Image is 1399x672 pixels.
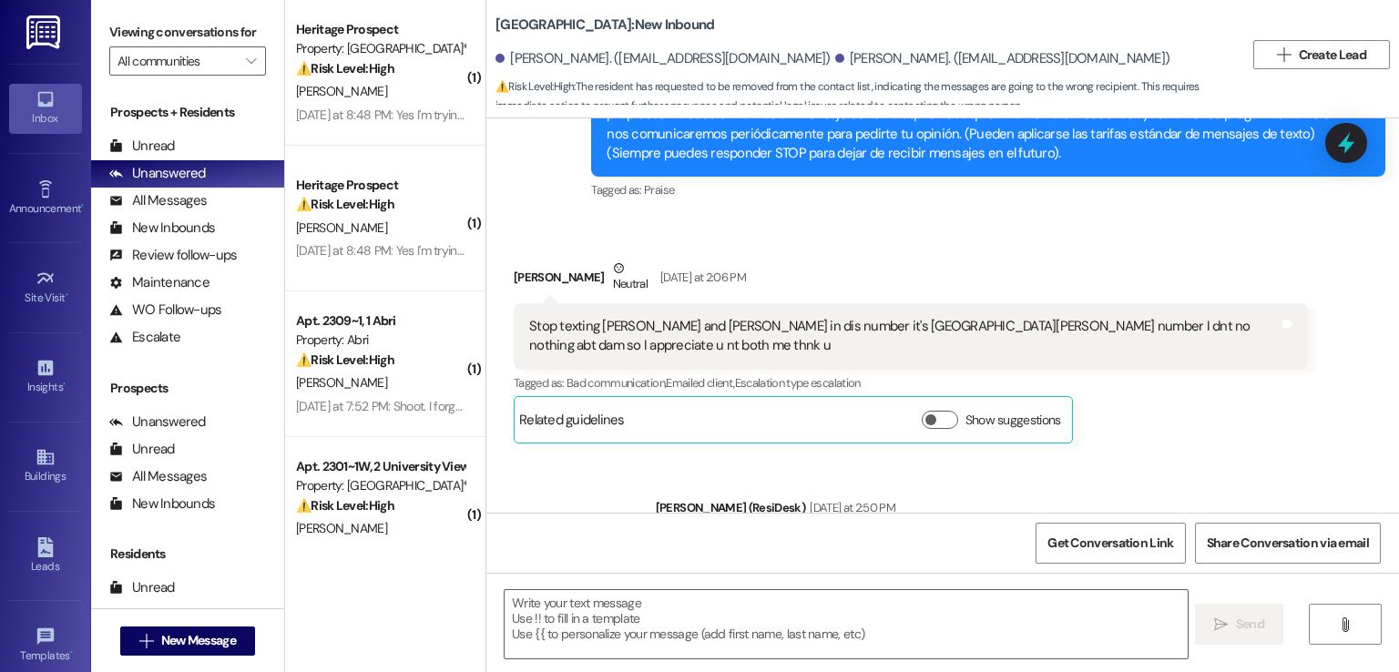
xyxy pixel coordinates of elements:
[1236,615,1264,634] span: Send
[296,398,1173,414] div: [DATE] at 7:52 PM: Shoot. I forgot. I'm going to be in school from 8-5pm [DATE]... is it possible...
[567,375,666,391] span: Bad communication ,
[139,634,153,648] i: 
[805,498,895,517] div: [DATE] at 2:50 PM
[296,331,465,350] div: Property: Abri
[109,164,206,183] div: Unanswered
[296,107,1300,123] div: [DATE] at 8:48 PM: Yes I'm trying to find a way to get some money while im living in [GEOGRAPHIC_...
[495,79,574,94] strong: ⚠️ Risk Level: High
[296,351,394,368] strong: ⚠️ Risk Level: High
[296,196,394,212] strong: ⚠️ Risk Level: High
[109,606,206,625] div: Unanswered
[109,18,266,46] label: Viewing conversations for
[120,626,255,656] button: New Message
[296,20,465,39] div: Heritage Prospect
[1207,534,1369,553] span: Share Conversation via email
[296,176,465,195] div: Heritage Prospect
[296,476,465,495] div: Property: [GEOGRAPHIC_DATA]*
[656,498,1385,524] div: [PERSON_NAME] (ResiDesk)
[1195,604,1283,645] button: Send
[109,273,209,292] div: Maintenance
[835,49,1170,68] div: [PERSON_NAME]. ([EMAIL_ADDRESS][DOMAIN_NAME])
[109,494,215,514] div: New Inbounds
[965,411,1061,430] label: Show suggestions
[109,219,215,238] div: New Inbounds
[495,49,831,68] div: [PERSON_NAME]. ([EMAIL_ADDRESS][DOMAIN_NAME])
[109,440,175,459] div: Unread
[514,370,1308,396] div: Tagged as:
[109,137,175,156] div: Unread
[495,77,1244,117] span: : The resident has requested to be removed from the contact list, indicating the messages are goi...
[91,545,284,564] div: Residents
[1195,523,1381,564] button: Share Conversation via email
[296,83,387,99] span: [PERSON_NAME]
[109,578,175,597] div: Unread
[63,378,66,391] span: •
[296,311,465,331] div: Apt. 2309~1, 1 Abri
[296,497,394,514] strong: ⚠️ Risk Level: High
[161,631,236,650] span: New Message
[70,647,73,659] span: •
[9,352,82,402] a: Insights •
[9,442,82,491] a: Buildings
[296,219,387,236] span: [PERSON_NAME]
[9,263,82,312] a: Site Visit •
[109,191,207,210] div: All Messages
[296,457,465,476] div: Apt. 2301~1W, 2 University View Rexburg
[1047,534,1173,553] span: Get Conversation Link
[296,520,387,536] span: [PERSON_NAME]
[1277,47,1291,62] i: 
[529,317,1279,356] div: Stop texting [PERSON_NAME] and [PERSON_NAME] in dis number it's [GEOGRAPHIC_DATA][PERSON_NAME] nu...
[296,39,465,58] div: Property: [GEOGRAPHIC_DATA]*
[9,532,82,581] a: Leads
[117,46,237,76] input: All communities
[91,379,284,398] div: Prospects
[91,103,284,122] div: Prospects + Residents
[1299,46,1366,65] span: Create Lead
[109,328,180,347] div: Escalate
[1214,617,1228,632] i: 
[644,182,674,198] span: Praise
[81,199,84,212] span: •
[296,60,394,76] strong: ⚠️ Risk Level: High
[1036,523,1185,564] button: Get Conversation Link
[109,246,237,265] div: Review follow-ups
[519,411,625,437] div: Related guidelines
[109,467,207,486] div: All Messages
[495,15,714,35] b: [GEOGRAPHIC_DATA]: New Inbound
[656,268,746,287] div: [DATE] at 2:06 PM
[296,242,1300,259] div: [DATE] at 8:48 PM: Yes I'm trying to find a way to get some money while im living in [GEOGRAPHIC_...
[296,374,387,391] span: [PERSON_NAME]
[66,289,68,301] span: •
[514,259,1308,303] div: [PERSON_NAME]
[109,300,221,320] div: WO Follow-ups
[735,375,861,391] span: Escalation type escalation
[109,412,206,432] div: Unanswered
[609,259,651,297] div: Neutral
[666,375,734,391] span: Emailed client ,
[9,621,82,670] a: Templates •
[26,15,64,49] img: ResiDesk Logo
[9,84,82,133] a: Inbox
[1338,617,1352,632] i: 
[591,177,1385,203] div: Tagged as:
[246,54,256,68] i: 
[1253,40,1390,69] button: Create Lead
